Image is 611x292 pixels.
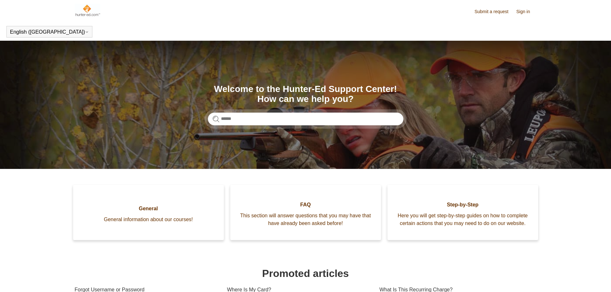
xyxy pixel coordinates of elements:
span: General information about our courses! [83,216,214,223]
span: FAQ [240,201,371,209]
a: General General information about our courses! [73,185,224,240]
span: Here you will get step-by-step guides on how to complete certain actions that you may need to do ... [397,212,529,227]
h1: Promoted articles [75,266,537,281]
input: Search [208,113,403,125]
a: FAQ This section will answer questions that you may have that have already been asked before! [230,185,381,240]
span: Step-by-Step [397,201,529,209]
span: This section will answer questions that you may have that have already been asked before! [240,212,371,227]
a: Step-by-Step Here you will get step-by-step guides on how to complete certain actions that you ma... [387,185,538,240]
a: Sign in [516,8,537,15]
img: Hunter-Ed Help Center home page [75,4,101,17]
span: General [83,205,214,213]
a: Submit a request [474,8,515,15]
button: English ([GEOGRAPHIC_DATA]) [10,29,89,35]
h1: Welcome to the Hunter-Ed Support Center! How can we help you? [208,84,403,104]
